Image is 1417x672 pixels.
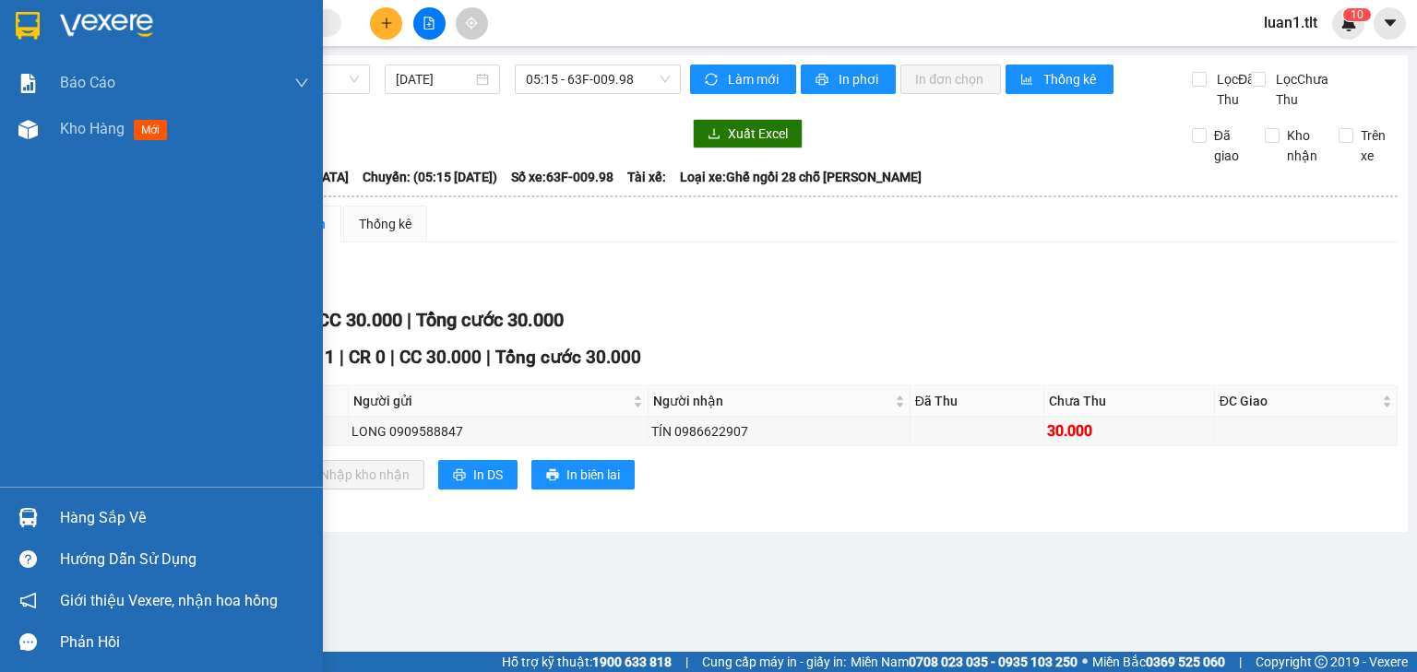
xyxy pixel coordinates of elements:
[1082,658,1088,666] span: ⚪️
[531,460,635,489] button: printerIn biên lai
[705,73,720,88] span: sync
[285,460,424,489] button: downloadNhập kho nhận
[1043,69,1099,89] span: Thống kê
[399,347,482,368] span: CC 30.000
[18,74,38,93] img: solution-icon
[1351,8,1357,21] span: 1
[60,546,309,573] div: Hướng dẫn sử dụng
[300,347,335,368] span: SL 1
[900,65,1001,94] button: In đơn chọn
[19,633,37,651] span: message
[1249,11,1332,34] span: luan1.tlt
[19,592,37,609] span: notification
[708,127,720,142] span: download
[134,120,167,140] span: mới
[511,167,613,187] span: Số xe: 63F-009.98
[495,347,641,368] span: Tổng cước 30.000
[317,309,402,331] span: CC 30.000
[423,17,435,29] span: file-add
[19,550,37,568] span: question-circle
[486,347,491,368] span: |
[1374,7,1406,40] button: caret-down
[380,17,393,29] span: plus
[1239,652,1242,672] span: |
[16,12,40,40] img: logo-vxr
[627,167,666,187] span: Tài xế:
[351,421,645,442] div: LONG 0909588847
[60,504,309,532] div: Hàng sắp về
[851,652,1078,672] span: Miền Nam
[349,347,386,368] span: CR 0
[60,71,115,94] span: Báo cáo
[1382,15,1399,31] span: caret-down
[651,421,907,442] div: TÍN 0986622907
[359,214,411,234] div: Thống kê
[693,119,803,148] button: downloadXuất Excel
[413,7,446,40] button: file-add
[60,120,125,137] span: Kho hàng
[911,386,1044,417] th: Đã Thu
[728,69,781,89] span: Làm mới
[1207,125,1252,166] span: Đã giao
[396,69,471,89] input: 12/09/2025
[465,17,478,29] span: aim
[546,468,559,483] span: printer
[1357,8,1363,21] span: 0
[390,347,395,368] span: |
[1209,69,1257,110] span: Lọc Đã Thu
[680,167,922,187] span: Loại xe: Ghế ngồi 28 chỗ [PERSON_NAME]
[353,391,629,411] span: Người gửi
[18,120,38,139] img: warehouse-icon
[60,589,278,612] span: Giới thiệu Vexere, nhận hoa hồng
[416,309,564,331] span: Tổng cước 30.000
[909,654,1078,669] strong: 0708 023 035 - 0935 103 250
[453,468,466,483] span: printer
[1044,386,1215,417] th: Chưa Thu
[294,76,309,90] span: down
[685,652,688,672] span: |
[1092,652,1225,672] span: Miền Bắc
[702,652,846,672] span: Cung cấp máy in - giấy in:
[1280,125,1325,166] span: Kho nhận
[566,465,620,485] span: In biên lai
[653,391,891,411] span: Người nhận
[1353,125,1399,166] span: Trên xe
[1220,391,1378,411] span: ĐC Giao
[438,460,518,489] button: printerIn DS
[1315,655,1328,668] span: copyright
[839,69,881,89] span: In phơi
[363,167,497,187] span: Chuyến: (05:15 [DATE])
[1020,73,1036,88] span: bar-chart
[801,65,896,94] button: printerIn phơi
[592,654,672,669] strong: 1900 633 818
[1146,654,1225,669] strong: 0369 525 060
[456,7,488,40] button: aim
[816,73,831,88] span: printer
[473,465,503,485] span: In DS
[339,347,344,368] span: |
[407,309,411,331] span: |
[60,629,309,656] div: Phản hồi
[370,7,402,40] button: plus
[18,508,38,527] img: warehouse-icon
[1006,65,1113,94] button: bar-chartThống kê
[1343,8,1371,21] sup: 10
[502,652,672,672] span: Hỗ trợ kỹ thuật:
[1047,419,1211,442] div: 30.000
[1268,69,1340,110] span: Lọc Chưa Thu
[728,124,788,144] span: Xuất Excel
[526,65,671,93] span: 05:15 - 63F-009.98
[1340,15,1357,31] img: icon-new-feature
[690,65,796,94] button: syncLàm mới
